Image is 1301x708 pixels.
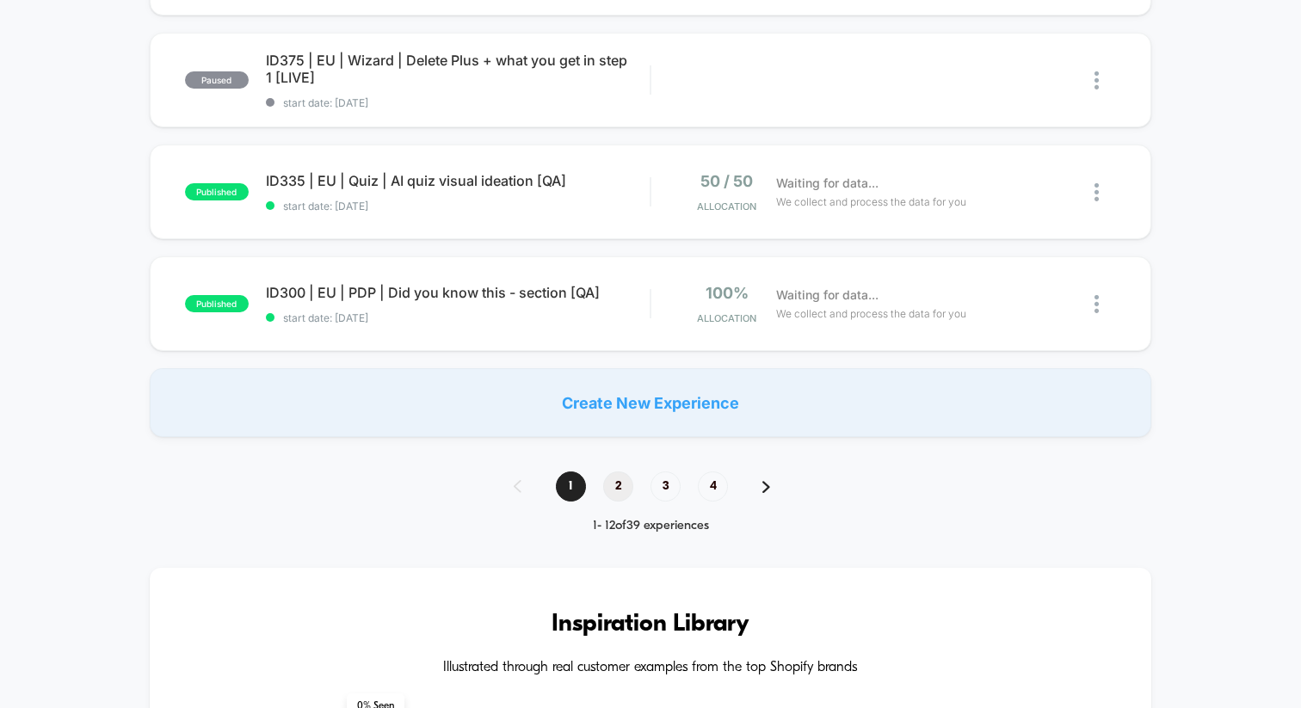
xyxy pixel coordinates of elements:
[266,96,650,109] span: start date: [DATE]
[266,200,650,212] span: start date: [DATE]
[266,311,650,324] span: start date: [DATE]
[603,471,633,502] span: 2
[150,368,1151,437] div: Create New Experience
[1094,295,1099,313] img: close
[706,284,749,302] span: 100%
[698,471,728,502] span: 4
[762,481,770,493] img: pagination forward
[556,471,586,502] span: 1
[266,52,650,86] span: ID375 | EU | Wizard | Delete Plus + what you get in step 1 [LIVE]
[776,174,879,193] span: Waiting for data...
[776,194,966,210] span: We collect and process the data for you
[700,172,753,190] span: 50 / 50
[201,660,1100,676] h4: Illustrated through real customer examples from the top Shopify brands
[496,519,805,533] div: 1 - 12 of 39 experiences
[776,286,879,305] span: Waiting for data...
[266,172,650,189] span: ID335 | EU | Quiz | AI quiz visual ideation [QA]
[1094,183,1099,201] img: close
[201,611,1100,638] h3: Inspiration Library
[185,183,249,200] span: published
[650,471,681,502] span: 3
[697,200,756,212] span: Allocation
[185,71,249,89] span: paused
[697,312,756,324] span: Allocation
[776,305,966,322] span: We collect and process the data for you
[1094,71,1099,89] img: close
[266,284,650,301] span: ID300 | EU | PDP | Did you know this - section [QA]
[185,295,249,312] span: published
